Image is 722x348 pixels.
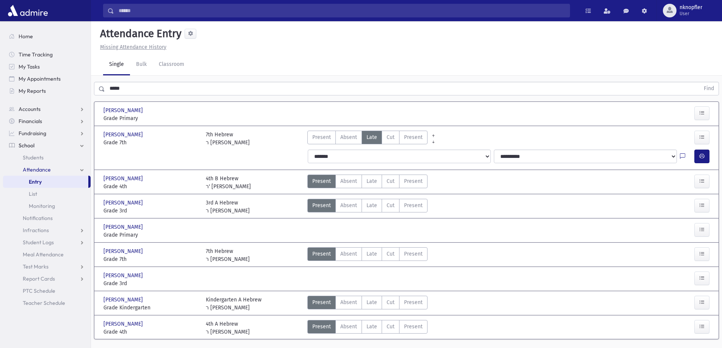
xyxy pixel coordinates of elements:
span: Monitoring [29,203,55,209]
span: Accounts [19,106,41,112]
span: Notifications [23,215,53,222]
a: Students [3,151,91,164]
span: My Appointments [19,75,61,82]
span: [PERSON_NAME] [103,223,144,231]
div: 7th Hebrew ר [PERSON_NAME] [206,131,250,147]
a: School [3,139,91,151]
span: Fundraising [19,130,46,137]
a: PTC Schedule [3,285,91,297]
a: Notifications [3,212,91,224]
span: [PERSON_NAME] [103,131,144,139]
img: AdmirePro [6,3,50,18]
span: Present [404,323,423,331]
span: Grade 4th [103,328,198,336]
span: Grade Primary [103,231,198,239]
span: [PERSON_NAME] [103,106,144,114]
span: Late [366,298,377,306]
span: Cut [387,177,395,185]
span: Present [404,250,423,258]
span: Grade 3rd [103,207,198,215]
span: Grade 4th [103,183,198,190]
span: [PERSON_NAME] [103,272,144,279]
span: Present [404,177,423,185]
span: Students [23,154,44,161]
span: Present [312,133,331,141]
span: User [680,11,702,17]
a: Infractions [3,224,91,236]
a: Attendance [3,164,91,176]
div: AttTypes [307,247,428,263]
span: Present [404,133,423,141]
a: Classroom [153,54,190,75]
a: Entry [3,176,88,188]
div: AttTypes [307,175,428,190]
a: Student Logs [3,236,91,248]
span: Infractions [23,227,49,234]
div: AttTypes [307,131,428,147]
a: Teacher Schedule [3,297,91,309]
div: 4th A Hebrew ר [PERSON_NAME] [206,320,250,336]
span: nknopfler [680,5,702,11]
span: Late [366,250,377,258]
span: Home [19,33,33,40]
div: 4th B Hebrew ר' [PERSON_NAME] [206,175,251,190]
span: [PERSON_NAME] [103,296,144,304]
span: Financials [19,118,42,125]
a: Monitoring [3,200,91,212]
a: Home [3,30,91,42]
span: Grade 3rd [103,279,198,287]
span: Time Tracking [19,51,53,58]
a: Missing Attendance History [97,44,166,50]
span: Student Logs [23,239,54,246]
a: My Tasks [3,61,91,73]
span: Absent [340,298,357,306]
span: Absent [340,250,357,258]
span: [PERSON_NAME] [103,175,144,183]
span: Meal Attendance [23,251,64,258]
span: Report Cards [23,275,55,282]
div: 3rd A Hebrew ר [PERSON_NAME] [206,199,250,215]
span: Late [366,133,377,141]
span: Cut [387,250,395,258]
a: Test Marks [3,261,91,273]
span: Present [312,298,331,306]
div: 7th Hebrew ר [PERSON_NAME] [206,247,250,263]
span: Cut [387,298,395,306]
span: Cut [387,133,395,141]
span: Grade 7th [103,255,198,263]
span: Late [366,201,377,209]
span: Present [404,201,423,209]
a: Fundraising [3,127,91,139]
span: [PERSON_NAME] [103,199,144,207]
span: Absent [340,133,357,141]
span: Entry [29,178,42,185]
span: Absent [340,323,357,331]
a: Report Cards [3,273,91,285]
h5: Attendance Entry [97,27,182,40]
span: [PERSON_NAME] [103,320,144,328]
button: Find [699,82,719,95]
a: Accounts [3,103,91,115]
span: [PERSON_NAME] [103,247,144,255]
span: My Reports [19,87,46,94]
a: Bulk [130,54,153,75]
a: My Reports [3,85,91,97]
a: Financials [3,115,91,127]
span: My Tasks [19,63,40,70]
span: Present [312,250,331,258]
input: Search [114,4,570,17]
span: Attendance [23,166,51,173]
span: Present [404,298,423,306]
span: Late [366,323,377,331]
a: Single [103,54,130,75]
div: AttTypes [307,199,428,215]
span: Absent [340,201,357,209]
div: AttTypes [307,320,428,336]
span: Present [312,201,331,209]
span: Present [312,323,331,331]
a: My Appointments [3,73,91,85]
span: Grade Primary [103,114,198,122]
div: AttTypes [307,296,428,312]
a: Time Tracking [3,48,91,61]
div: Kindergarten A Hebrew ר [PERSON_NAME] [206,296,262,312]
